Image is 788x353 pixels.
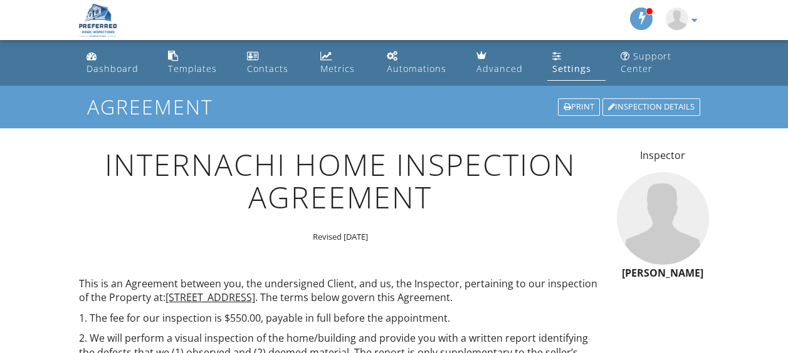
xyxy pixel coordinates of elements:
[617,268,710,279] h6: [PERSON_NAME]
[557,97,601,117] a: Print
[602,98,700,116] div: Inspection Details
[547,45,606,81] a: Settings
[320,63,355,74] div: Metrics
[81,45,154,81] a: Dashboard
[168,63,217,74] div: Templates
[87,63,139,74] div: Dashboard
[79,231,602,242] p: Revised [DATE]
[476,63,523,74] div: Advanced
[552,63,591,74] div: Settings
[617,148,710,162] p: Inspector
[617,172,710,265] img: default-user-f0147aede5fd5fa78ca7ade42f37bd4542148d508eef1c3d3ea960f66861d68b.jpg
[471,45,537,81] a: Advanced
[79,311,602,325] p: 1. The fee for our inspection is $550.00, payable in full before the appointment.
[666,8,688,30] img: default-user-f0147aede5fd5fa78ca7ade42f37bd4542148d508eef1c3d3ea960f66861d68b.jpg
[315,45,372,81] a: Metrics
[558,98,600,116] div: Print
[165,290,255,304] span: [STREET_ADDRESS]
[382,45,461,81] a: Automations (Basic)
[79,3,117,37] img: Preferred Home Inspections, Inc
[387,63,446,74] div: Automations
[79,277,602,305] p: This is an Agreement between you, the undersigned Client, and us, the Inspector, pertaining to ou...
[601,97,701,117] a: Inspection Details
[163,45,232,81] a: Templates
[87,96,701,118] h1: Agreement
[242,45,305,81] a: Contacts
[247,63,288,74] div: Contacts
[616,45,707,81] a: Support Center
[621,50,671,74] div: Support Center
[79,148,602,215] h1: INTERNACHI Home Inspection Agreement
